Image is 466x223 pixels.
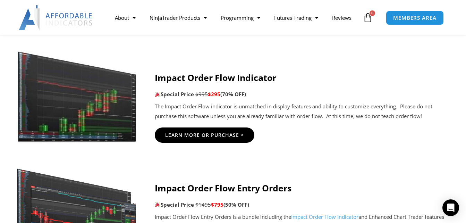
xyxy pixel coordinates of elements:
[165,133,244,138] span: Learn More Or Purchase >
[155,92,160,97] img: 🎉
[155,102,450,121] p: The Impact Order Flow indicator is unmatched in display features and ability to customize everyth...
[386,11,444,25] a: MEMBERS AREA
[16,51,137,142] img: TTPOrderFlow | Affordable Indicators – NinjaTrader
[291,213,358,220] a: Impact Order Flow Indicator
[220,91,246,98] b: (70% OFF)
[155,201,194,208] strong: Special Price
[143,10,214,26] a: NinjaTrader Products
[223,201,249,208] b: (50% OFF)
[393,15,437,20] span: MEMBERS AREA
[155,202,160,207] img: 🎉
[155,91,194,98] strong: Special Price
[370,10,375,16] span: 0
[155,72,276,83] strong: Impact Order Flow Indicator
[195,91,208,98] span: $995
[267,10,325,26] a: Futures Trading
[442,199,459,216] div: Open Intercom Messenger
[155,182,291,194] strong: Impact Order Flow Entry Orders
[214,10,267,26] a: Programming
[108,10,362,26] nav: Menu
[195,201,211,208] span: $1495
[19,5,93,30] img: LogoAI | Affordable Indicators – NinjaTrader
[353,8,383,28] a: 0
[155,127,254,143] a: Learn More Or Purchase >
[208,91,220,98] span: $295
[108,10,143,26] a: About
[325,10,358,26] a: Reviews
[211,201,223,208] span: $795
